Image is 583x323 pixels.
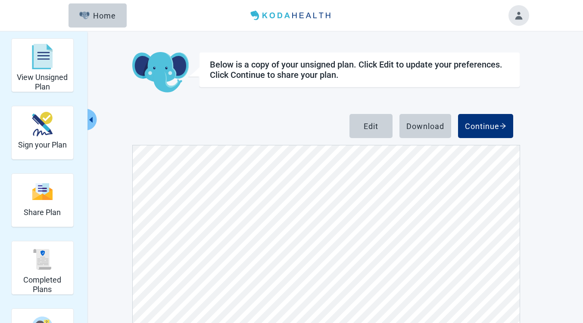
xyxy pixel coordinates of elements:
[349,114,393,138] button: Edit
[499,123,506,129] span: arrow-right
[79,11,116,20] div: Home
[406,122,444,130] div: Download
[11,106,74,160] div: Sign your Plan
[18,140,67,150] h2: Sign your Plan
[210,59,509,80] div: Below is a copy of your unsigned plan. Click Edit to update your preferences. Click Continue to s...
[132,52,189,93] img: Koda Elephant
[15,275,70,294] h2: Completed Plans
[508,5,529,26] button: Toggle account menu
[86,109,97,130] button: Collapse menu
[87,116,95,124] span: caret-left
[15,73,70,91] h2: View Unsigned Plan
[465,122,506,130] div: Continue
[24,208,61,217] h2: Share Plan
[11,241,74,295] div: Completed Plans
[32,44,53,70] img: svg%3e
[32,249,53,270] img: svg%3e
[79,12,90,19] img: Elephant
[399,114,451,138] button: Download
[11,173,74,227] div: Share Plan
[32,112,53,136] img: make_plan_official-CpYJDfBD.svg
[32,182,53,201] img: svg%3e
[458,114,513,138] button: Continue arrow-right
[69,3,127,28] button: ElephantHome
[364,122,378,130] div: Edit
[247,9,336,22] img: Koda Health
[11,38,74,92] div: View Unsigned Plan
